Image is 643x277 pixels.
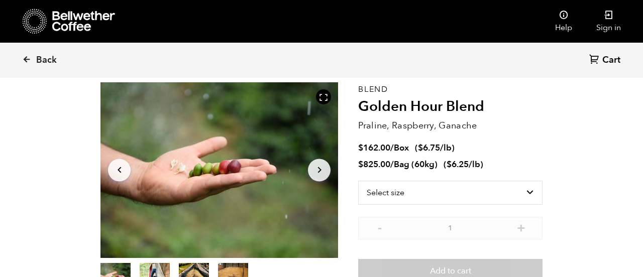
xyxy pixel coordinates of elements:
[358,142,363,154] span: $
[602,54,620,66] span: Cart
[415,142,455,154] span: ( )
[515,222,527,232] button: +
[358,159,390,170] bdi: 825.00
[469,159,480,170] span: /lb
[440,142,452,154] span: /lb
[418,142,423,154] span: $
[444,159,483,170] span: ( )
[358,119,543,132] p: Praline, Raspberry, Ganache
[418,142,440,154] bdi: 6.75
[390,142,394,154] span: /
[358,98,543,115] h2: Golden Hour Blend
[36,54,57,66] span: Back
[394,159,438,170] span: Bag (60kg)
[390,159,394,170] span: /
[358,142,390,154] bdi: 162.00
[589,54,623,67] a: Cart
[358,159,363,170] span: $
[373,222,386,232] button: -
[394,142,409,154] span: Box
[447,159,469,170] bdi: 6.25
[447,159,452,170] span: $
